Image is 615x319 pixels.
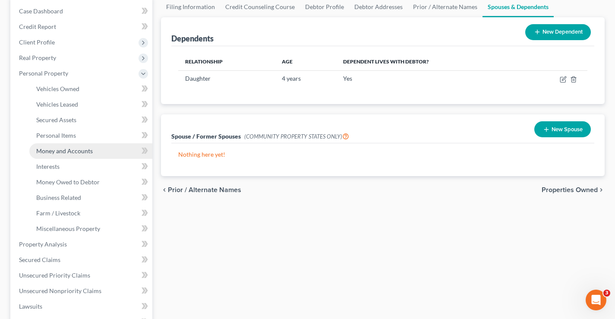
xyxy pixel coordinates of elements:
i: chevron_left [161,186,168,193]
a: Miscellaneous Property [29,221,152,237]
span: (COMMUNITY PROPERTY STATES ONLY) [244,133,349,140]
span: Unsecured Nonpriority Claims [19,287,101,294]
span: Lawsuits [19,303,42,310]
span: Secured Claims [19,256,60,263]
span: 3 [603,290,610,297]
a: Money and Accounts [29,143,152,159]
span: Case Dashboard [19,7,63,15]
a: Vehicles Owned [29,81,152,97]
a: Unsecured Nonpriority Claims [12,283,152,299]
span: Personal Property [19,69,68,77]
a: Credit Report [12,19,152,35]
span: Vehicles Leased [36,101,78,108]
a: Business Related [29,190,152,205]
a: Personal Items [29,128,152,143]
td: Daughter [178,70,274,87]
a: Secured Claims [12,252,152,268]
button: New Spouse [534,121,591,137]
td: 4 years [275,70,337,87]
a: Case Dashboard [12,3,152,19]
i: chevron_right [598,186,605,193]
span: Unsecured Priority Claims [19,272,90,279]
th: Age [275,53,337,70]
a: Vehicles Leased [29,97,152,112]
span: Property Analysis [19,240,67,248]
a: Secured Assets [29,112,152,128]
span: Money Owed to Debtor [36,178,100,186]
span: Farm / Livestock [36,209,80,217]
span: Real Property [19,54,56,61]
a: Unsecured Priority Claims [12,268,152,283]
th: Relationship [178,53,274,70]
a: Property Analysis [12,237,152,252]
span: Money and Accounts [36,147,93,155]
span: Interests [36,163,60,170]
button: Properties Owned chevron_right [542,186,605,193]
span: Prior / Alternate Names [168,186,241,193]
button: chevron_left Prior / Alternate Names [161,186,241,193]
span: Vehicles Owned [36,85,79,92]
span: Secured Assets [36,116,76,123]
p: Nothing here yet! [178,150,587,159]
span: Client Profile [19,38,55,46]
span: Credit Report [19,23,56,30]
div: Dependents [171,33,214,44]
a: Lawsuits [12,299,152,314]
a: Farm / Livestock [29,205,152,221]
span: Miscellaneous Property [36,225,100,232]
span: Spouse / Former Spouses [171,133,241,140]
span: Business Related [36,194,81,201]
span: Personal Items [36,132,76,139]
td: Yes [336,70,523,87]
button: New Dependent [525,24,591,40]
th: Dependent lives with debtor? [336,53,523,70]
a: Money Owed to Debtor [29,174,152,190]
iframe: Intercom live chat [586,290,606,310]
span: Properties Owned [542,186,598,193]
a: Interests [29,159,152,174]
